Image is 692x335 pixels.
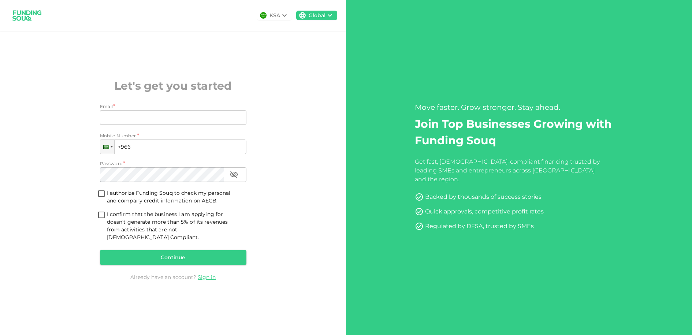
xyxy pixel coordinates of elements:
div: Already have an account? [100,273,246,281]
span: termsConditionsForInvestmentsAccepted [96,189,107,199]
h2: Join Top Businesses Growing with Funding Souq [415,116,624,149]
input: 1 (702) 123-4567 [100,139,246,154]
span: Email [100,104,113,109]
input: password [100,167,224,182]
span: I confirm that the business I am applying for doesn’t generate more than 5% of its revenues from ... [107,211,241,241]
span: shariahTandCAccepted [96,211,107,220]
span: I authorize Funding Souq to check my personal and company credit information on AECB. [107,190,231,204]
div: Move faster. Grow stronger. Stay ahead. [415,102,624,113]
h2: Let's get you started [100,78,246,94]
div: Regulated by DFSA, trusted by SMEs [425,222,534,231]
div: Global [309,12,325,19]
div: Quick approvals, competitive profit rates [425,207,544,216]
img: flag-sa.b9a346574cdc8950dd34b50780441f57.svg [260,12,267,19]
div: Saudi Arabia: + 966 [100,140,114,154]
span: Mobile Number [100,132,136,139]
a: Sign in [198,274,216,280]
span: Password [100,161,123,166]
div: Get fast, [DEMOGRAPHIC_DATA]-compliant financing trusted by leading SMEs and entrepreneurs across... [415,157,603,184]
div: Backed by thousands of success stories [425,193,542,201]
input: email [100,110,238,125]
div: KSA [269,12,280,19]
img: logo [9,6,45,25]
button: Continue [100,250,246,265]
